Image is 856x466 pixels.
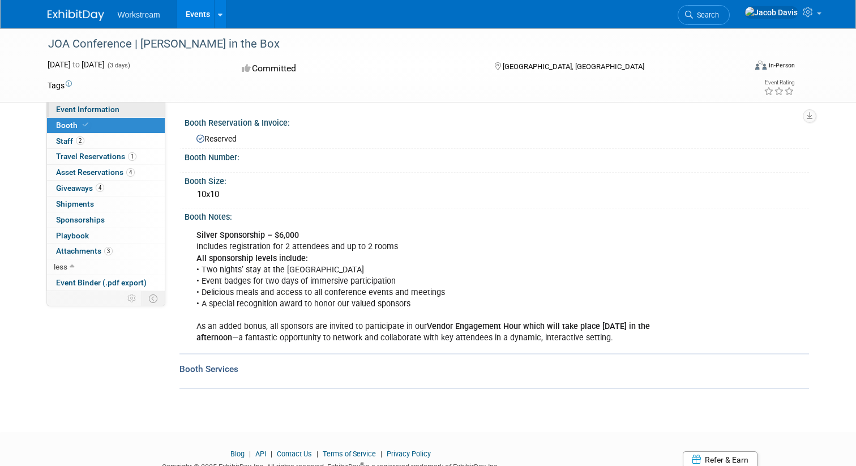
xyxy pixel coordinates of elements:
a: Sponsorships [47,212,165,228]
span: 4 [126,168,135,177]
span: | [378,450,385,458]
span: to [71,60,82,69]
span: Event Information [56,105,119,114]
span: 1 [128,152,136,161]
a: Attachments3 [47,243,165,259]
div: Committed [238,59,476,79]
span: [DATE] [DATE] [48,60,105,69]
span: Shipments [56,199,94,208]
span: Attachments [56,246,113,255]
span: Event Binder (.pdf export) [56,278,147,287]
a: API [255,450,266,458]
img: ExhibitDay [48,10,104,21]
a: Event Information [47,102,165,117]
a: Search [678,5,730,25]
span: 2 [76,136,84,145]
a: Giveaways4 [47,181,165,196]
a: less [47,259,165,275]
a: Event Binder (.pdf export) [47,275,165,290]
a: Contact Us [277,450,312,458]
span: Search [693,11,719,19]
div: Booth Reservation & Invoice: [185,114,809,129]
div: Booth Size: [185,173,809,187]
span: Playbook [56,231,89,240]
div: JOA Conference | [PERSON_NAME] in the Box [44,34,731,54]
div: 10x10 [193,186,801,203]
div: Reserved [193,130,801,144]
span: less [54,262,67,271]
td: Personalize Event Tab Strip [122,291,142,306]
div: Booth Notes: [185,208,809,223]
b: Silver Sponsorship – $6,000 [196,230,299,240]
a: Blog [230,450,245,458]
span: | [314,450,321,458]
span: | [268,450,275,458]
span: Booth [56,121,91,130]
a: Travel Reservations1 [47,149,165,164]
div: Booth Number: [185,149,809,163]
span: (3 days) [106,62,130,69]
span: Travel Reservations [56,152,136,161]
a: Playbook [47,228,165,243]
span: Asset Reservations [56,168,135,177]
span: [GEOGRAPHIC_DATA], [GEOGRAPHIC_DATA] [503,62,644,71]
div: Booth Services [179,363,809,375]
i: Booth reservation complete [83,122,88,128]
span: Sponsorships [56,215,105,224]
div: In-Person [768,61,795,70]
span: | [246,450,254,458]
b: All sponsorship levels include: [196,254,308,263]
td: Toggle Event Tabs [142,291,165,306]
a: Staff2 [47,134,165,149]
img: Format-Inperson.png [755,61,767,70]
div: Event Rating [764,80,794,85]
a: Terms of Service [323,450,376,458]
div: Includes registration for 2 attendees and up to 2 rooms • Two nights’ stay at the [GEOGRAPHIC_DAT... [189,224,687,349]
span: 4 [96,183,104,192]
img: Jacob Davis [744,6,798,19]
span: 3 [104,247,113,255]
a: Shipments [47,196,165,212]
div: Event Format [684,59,795,76]
span: Giveaways [56,183,104,193]
td: Tags [48,80,72,91]
span: Staff [56,136,84,146]
span: Workstream [118,10,160,19]
a: Booth [47,118,165,133]
a: Asset Reservations4 [47,165,165,180]
a: Privacy Policy [387,450,431,458]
